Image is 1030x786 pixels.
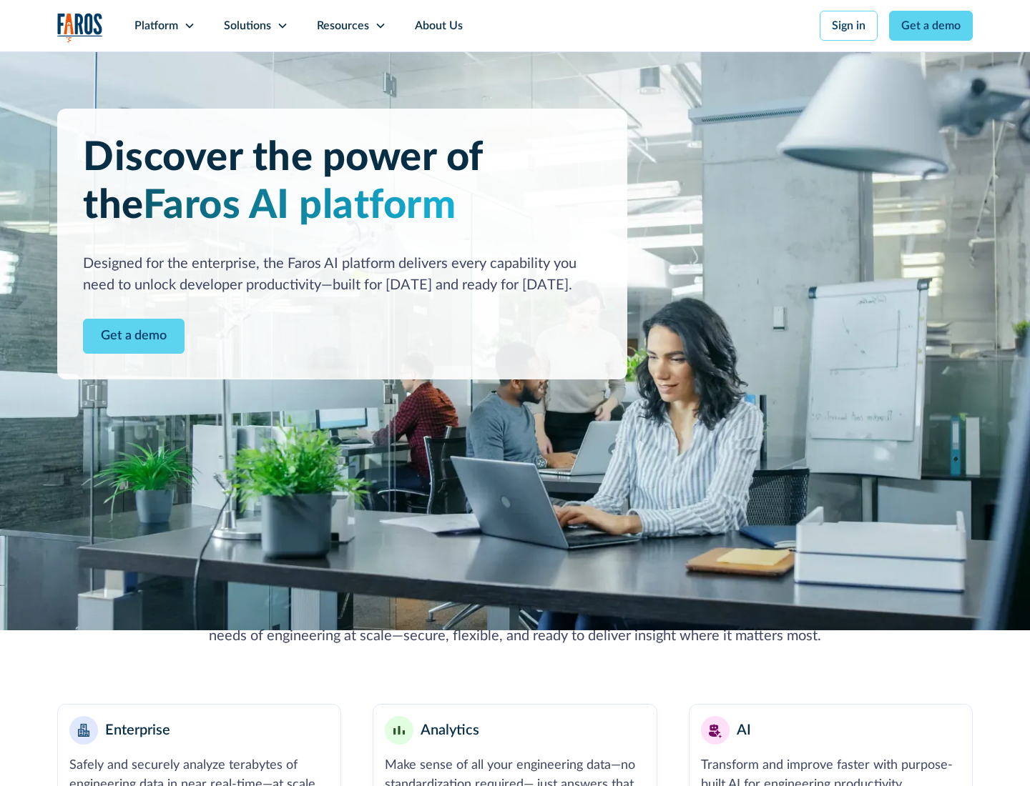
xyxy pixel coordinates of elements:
[134,17,178,34] div: Platform
[317,17,369,34] div: Resources
[83,253,602,296] div: Designed for the enterprise, the Faros AI platform delivers every capability you need to unlock d...
[105,720,170,741] div: Enterprise
[57,13,103,42] a: home
[704,719,727,742] img: AI robot or assistant icon
[224,17,271,34] div: Solutions
[393,726,405,735] img: Minimalist bar chart analytics icon
[57,13,103,42] img: Logo of the analytics and reporting company Faros.
[83,134,602,230] h1: Discover the power of the
[421,720,479,741] div: Analytics
[889,11,973,41] a: Get a demo
[78,724,89,737] img: Enterprise building blocks or structure icon
[83,319,185,354] a: Contact Modal
[737,720,751,741] div: AI
[820,11,878,41] a: Sign in
[143,186,456,226] span: Faros AI platform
